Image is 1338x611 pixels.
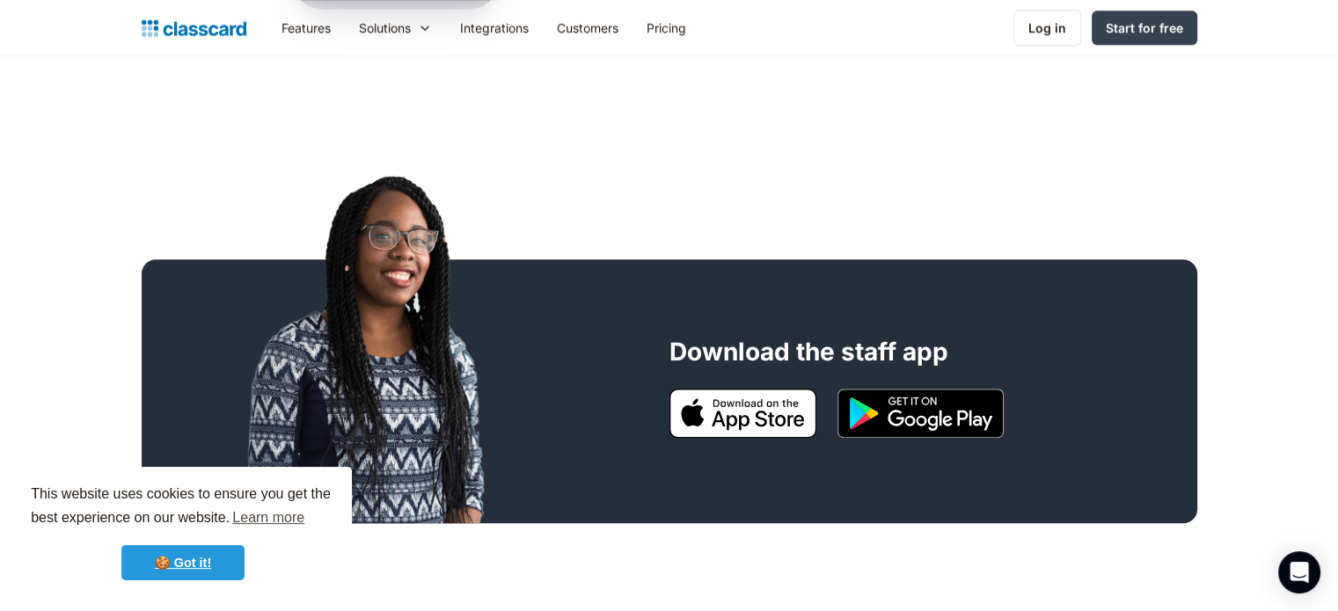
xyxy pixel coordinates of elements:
div: cookieconsent [14,467,352,597]
div: Log in [1028,18,1066,37]
a: Features [267,8,345,47]
a: dismiss cookie message [121,545,245,580]
div: Open Intercom Messenger [1278,551,1320,593]
a: Customers [543,8,632,47]
a: Pricing [632,8,700,47]
div: Solutions [345,8,446,47]
div: Solutions [359,18,411,37]
a: Log in [1013,10,1081,46]
a: Start for free [1092,11,1197,45]
span: This website uses cookies to ensure you get the best experience on our website. [31,484,335,531]
a: learn more about cookies [230,505,307,531]
a: Integrations [446,8,543,47]
h3: Download the staff app [669,337,948,367]
a: Logo [142,16,246,40]
div: Start for free [1106,18,1183,37]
